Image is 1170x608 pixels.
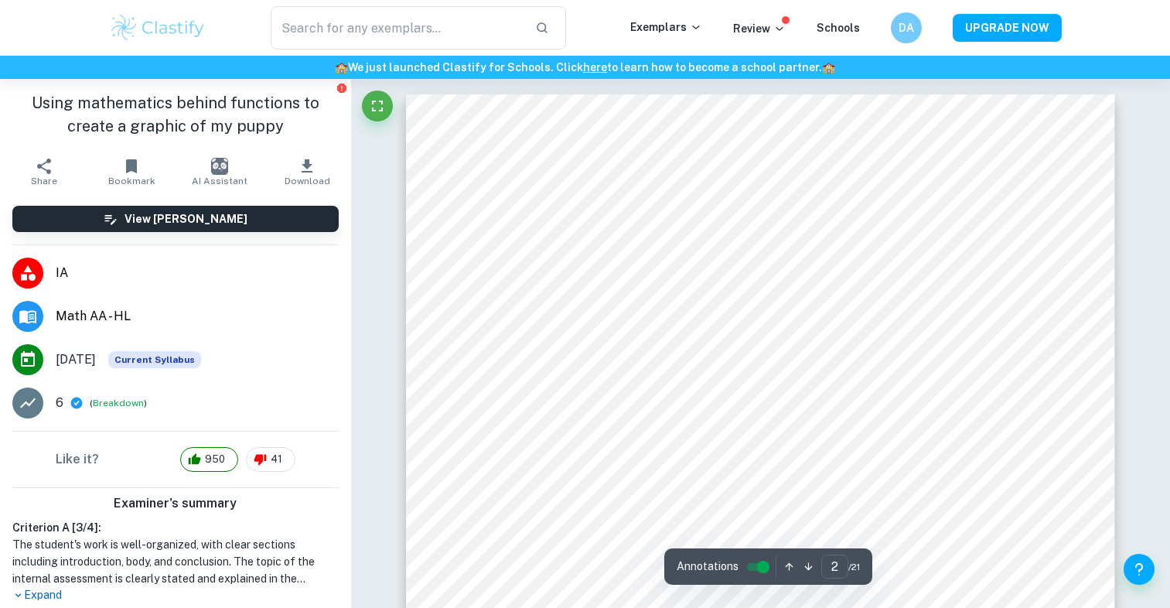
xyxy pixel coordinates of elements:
[246,447,295,472] div: 41
[125,210,247,227] h6: View [PERSON_NAME]
[12,206,339,232] button: View [PERSON_NAME]
[1124,554,1155,585] button: Help and Feedback
[271,6,524,50] input: Search for any exemplars...
[12,587,339,603] p: Expand
[630,19,702,36] p: Exemplars
[211,158,228,175] img: AI Assistant
[677,558,738,575] span: Annotations
[56,350,96,369] span: [DATE]
[817,22,860,34] a: Schools
[87,150,175,193] button: Bookmark
[848,560,860,574] span: / 21
[93,396,144,410] button: Breakdown
[336,82,348,94] button: Report issue
[335,61,348,73] span: 🏫
[262,452,291,467] span: 41
[3,59,1167,76] h6: We just launched Clastify for Schools. Click to learn how to become a school partner.
[56,450,99,469] h6: Like it?
[31,176,57,186] span: Share
[6,494,345,513] h6: Examiner's summary
[176,150,263,193] button: AI Assistant
[583,61,607,73] a: here
[109,12,207,43] img: Clastify logo
[891,12,922,43] button: DA
[192,176,247,186] span: AI Assistant
[108,351,201,368] span: Current Syllabus
[108,351,201,368] div: This exemplar is based on the current syllabus. Feel free to refer to it for inspiration/ideas wh...
[108,176,155,186] span: Bookmark
[56,307,339,326] span: Math AA - HL
[12,519,339,536] h6: Criterion A [ 3 / 4 ]:
[56,264,339,282] span: IA
[897,19,915,36] h6: DA
[285,176,330,186] span: Download
[180,447,238,472] div: 950
[12,91,339,138] h1: Using mathematics behind functions to create a graphic of my puppy
[362,91,393,121] button: Fullscreen
[263,150,350,193] button: Download
[953,14,1062,42] button: UPGRADE NOW
[12,536,339,587] h1: The student's work is well-organized, with clear sections including introduction, body, and concl...
[196,452,234,467] span: 950
[90,396,147,411] span: ( )
[56,394,63,412] p: 6
[733,20,786,37] p: Review
[822,61,835,73] span: 🏫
